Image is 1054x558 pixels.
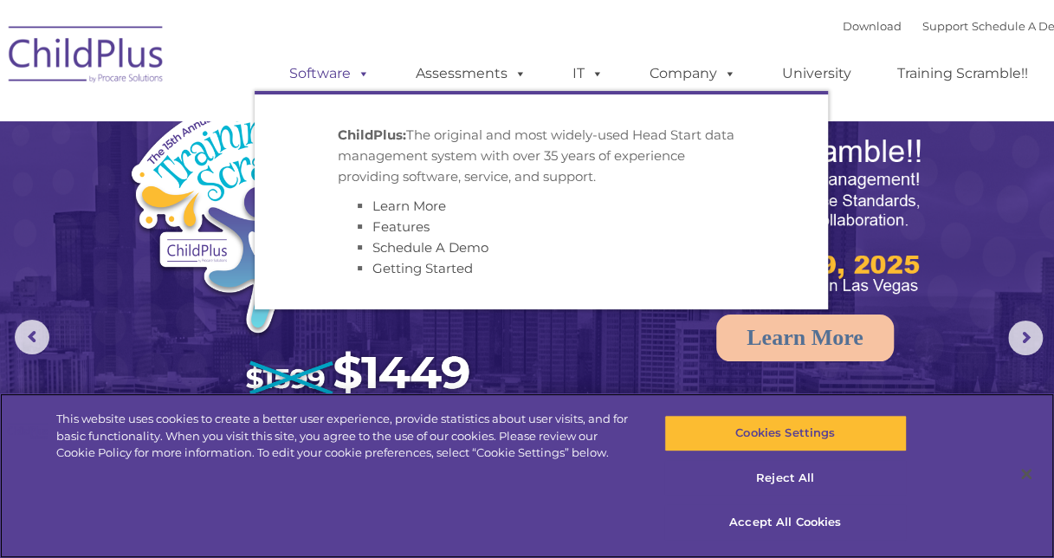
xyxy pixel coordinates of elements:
[236,114,288,127] span: Last name
[632,56,753,91] a: Company
[765,56,869,91] a: University
[372,260,473,276] a: Getting Started
[664,415,907,451] button: Cookies Settings
[555,56,621,91] a: IT
[338,125,745,187] p: The original and most widely-used Head Start data management system with over 35 years of experie...
[1007,455,1045,493] button: Close
[372,198,446,214] a: Learn More
[338,127,406,143] strong: ChildPlus:
[236,185,309,198] span: Phone number
[843,19,902,33] a: Download
[372,239,488,256] a: Schedule A Demo
[716,315,894,361] a: Learn More
[922,19,968,33] a: Support
[272,56,387,91] a: Software
[664,504,907,541] button: Accept All Cookies
[398,56,544,91] a: Assessments
[56,411,632,462] div: This website uses cookies to create a better user experience, provide statistics about user visit...
[372,218,430,235] a: Features
[880,56,1045,91] a: Training Scramble!!
[664,460,907,496] button: Reject All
